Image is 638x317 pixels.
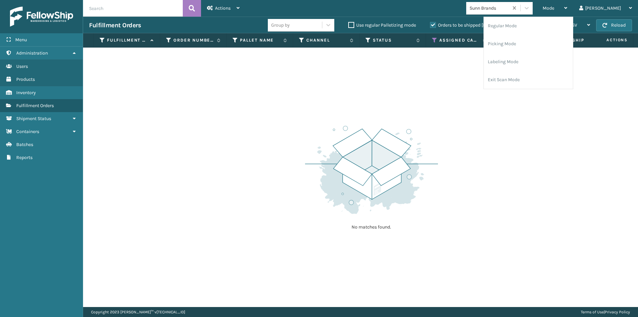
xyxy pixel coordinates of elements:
li: Picking Mode [484,35,573,53]
h3: Fulfillment Orders [89,21,141,29]
button: Reload [596,19,632,31]
span: Containers [16,129,39,134]
span: Products [16,77,35,82]
label: Status [373,37,413,43]
label: Channel [306,37,347,43]
img: logo [10,7,73,27]
label: Fulfillment Order Id [107,37,147,43]
li: Exit Scan Mode [484,71,573,89]
span: Fulfillment Orders [16,103,54,108]
li: Regular Mode [484,17,573,35]
label: Use regular Palletizing mode [348,22,416,28]
span: Shipment Status [16,116,51,121]
span: Administration [16,50,48,56]
label: Orders to be shipped [DATE] [430,22,494,28]
span: Reports [16,155,33,160]
li: Labeling Mode [484,53,573,71]
a: Terms of Use [581,310,604,314]
span: Users [16,64,28,69]
label: Order Number [173,37,214,43]
div: Sunn Brands [470,5,509,12]
div: | [581,307,630,317]
a: Privacy Policy [605,310,630,314]
label: Assigned Carrier Service [439,37,479,43]
span: Mode [543,5,554,11]
div: Group by [271,22,290,29]
span: Actions [585,35,632,46]
span: Actions [215,5,231,11]
span: Menu [15,37,27,43]
span: Batches [16,142,33,147]
span: Inventory [16,90,36,95]
p: Copyright 2023 [PERSON_NAME]™ v [TECHNICAL_ID] [91,307,185,317]
label: Pallet Name [240,37,280,43]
